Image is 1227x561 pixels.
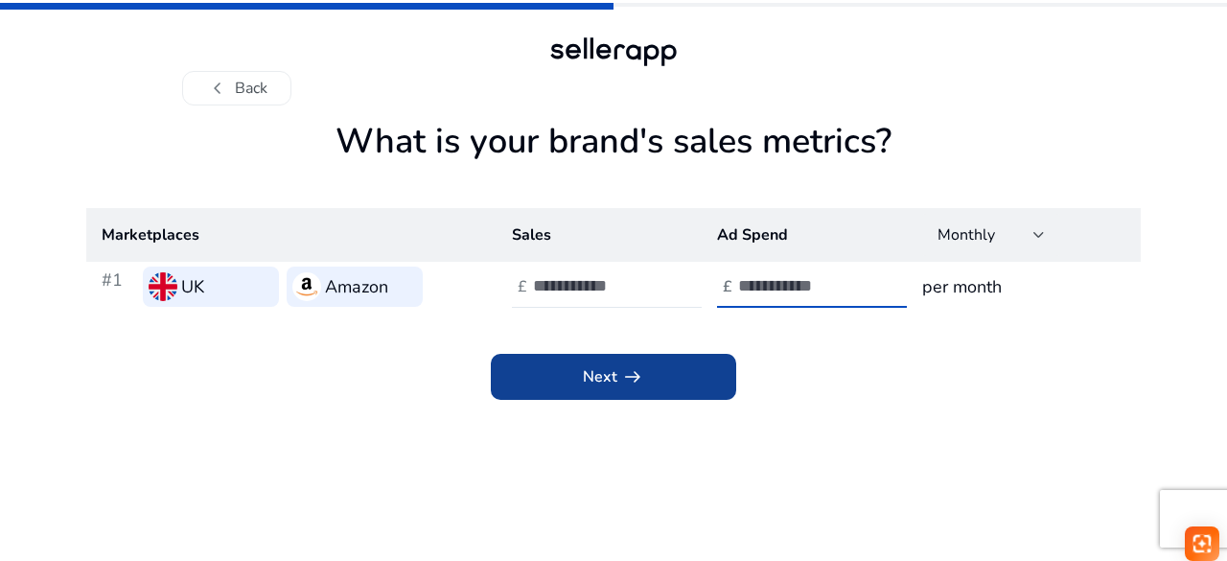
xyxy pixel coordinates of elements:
[583,365,644,388] span: Next
[702,208,907,262] th: Ad Spend
[182,71,291,105] button: chevron_leftBack
[86,208,497,262] th: Marketplaces
[149,272,177,301] img: uk.svg
[181,273,204,300] h3: UK
[497,208,702,262] th: Sales
[206,77,229,100] span: chevron_left
[938,224,995,245] span: Monthly
[491,354,736,400] button: Nextarrow_right_alt
[518,278,527,296] h4: £
[86,121,1141,208] h1: What is your brand's sales metrics?
[723,278,732,296] h4: £
[621,365,644,388] span: arrow_right_alt
[325,273,388,300] h3: Amazon
[102,267,135,307] h3: #1
[922,273,1125,300] h3: per month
